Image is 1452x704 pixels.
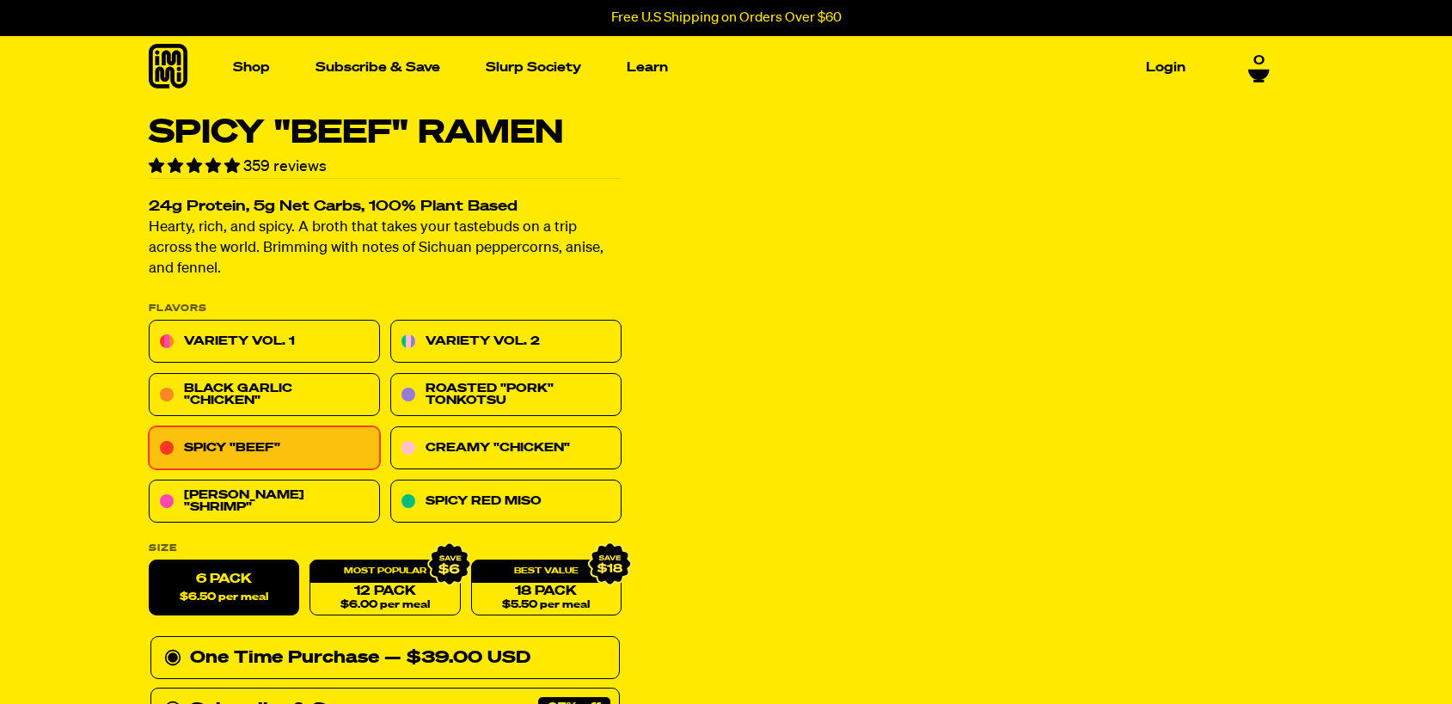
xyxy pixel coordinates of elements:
span: $6.50 per meal [180,592,268,603]
a: Subscribe & Save [309,54,447,81]
h2: 24g Protein, 5g Net Carbs, 100% Plant Based [149,200,622,215]
a: Black Garlic "Chicken" [149,374,380,417]
a: Creamy "Chicken" [390,427,622,470]
span: $6.00 per meal [340,600,429,611]
a: Spicy Red Miso [390,481,622,523]
p: Flavors [149,304,622,314]
a: 12 Pack$6.00 per meal [309,560,460,616]
a: Login [1139,54,1192,81]
a: [PERSON_NAME] "Shrimp" [149,481,380,523]
a: Roasted "Pork" Tonkotsu [390,374,622,417]
div: One Time Purchase [164,645,606,672]
label: Size [149,544,622,554]
a: Slurp Society [479,54,588,81]
a: Spicy "Beef" [149,427,380,470]
span: 359 reviews [243,159,327,174]
a: Variety Vol. 1 [149,321,380,364]
div: — $39.00 USD [384,645,530,672]
h1: Spicy "Beef" Ramen [149,117,622,150]
span: 4.82 stars [149,159,243,174]
p: Hearty, rich, and spicy. A broth that takes your tastebuds on a trip across the world. Brimming w... [149,218,622,280]
a: Learn [620,54,675,81]
a: Variety Vol. 2 [390,321,622,364]
span: $5.50 per meal [502,600,590,611]
p: Free U.S Shipping on Orders Over $60 [611,10,842,26]
a: 0 [1248,53,1270,83]
nav: Main navigation [226,36,1192,99]
a: Shop [226,54,277,81]
a: 18 Pack$5.50 per meal [470,560,621,616]
label: 6 Pack [149,560,299,616]
span: 0 [1253,53,1265,69]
